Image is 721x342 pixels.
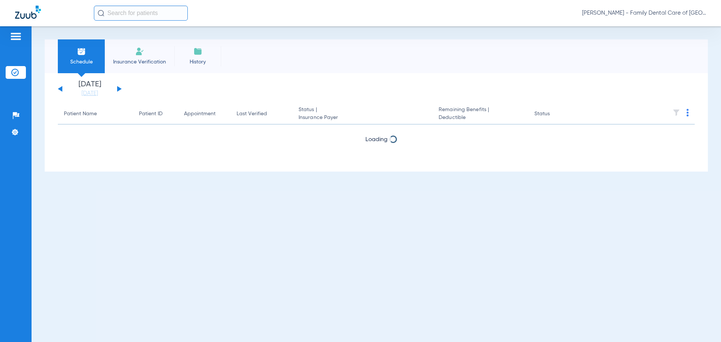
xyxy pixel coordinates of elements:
[299,114,427,122] span: Insurance Payer
[67,81,112,97] li: [DATE]
[98,10,104,17] img: Search Icon
[237,110,287,118] div: Last Verified
[63,58,99,66] span: Schedule
[139,110,172,118] div: Patient ID
[15,6,41,19] img: Zuub Logo
[433,104,528,125] th: Remaining Benefits |
[184,110,225,118] div: Appointment
[673,109,680,116] img: filter.svg
[237,110,267,118] div: Last Verified
[184,110,216,118] div: Appointment
[365,137,388,143] span: Loading
[64,110,97,118] div: Patient Name
[439,114,522,122] span: Deductible
[528,104,579,125] th: Status
[582,9,706,17] span: [PERSON_NAME] - Family Dental Care of [GEOGRAPHIC_DATA]
[135,47,144,56] img: Manual Insurance Verification
[686,109,689,116] img: group-dot-blue.svg
[94,6,188,21] input: Search for patients
[10,32,22,41] img: hamburger-icon
[139,110,163,118] div: Patient ID
[64,110,127,118] div: Patient Name
[293,104,433,125] th: Status |
[67,90,112,97] a: [DATE]
[180,58,216,66] span: History
[110,58,169,66] span: Insurance Verification
[77,47,86,56] img: Schedule
[193,47,202,56] img: History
